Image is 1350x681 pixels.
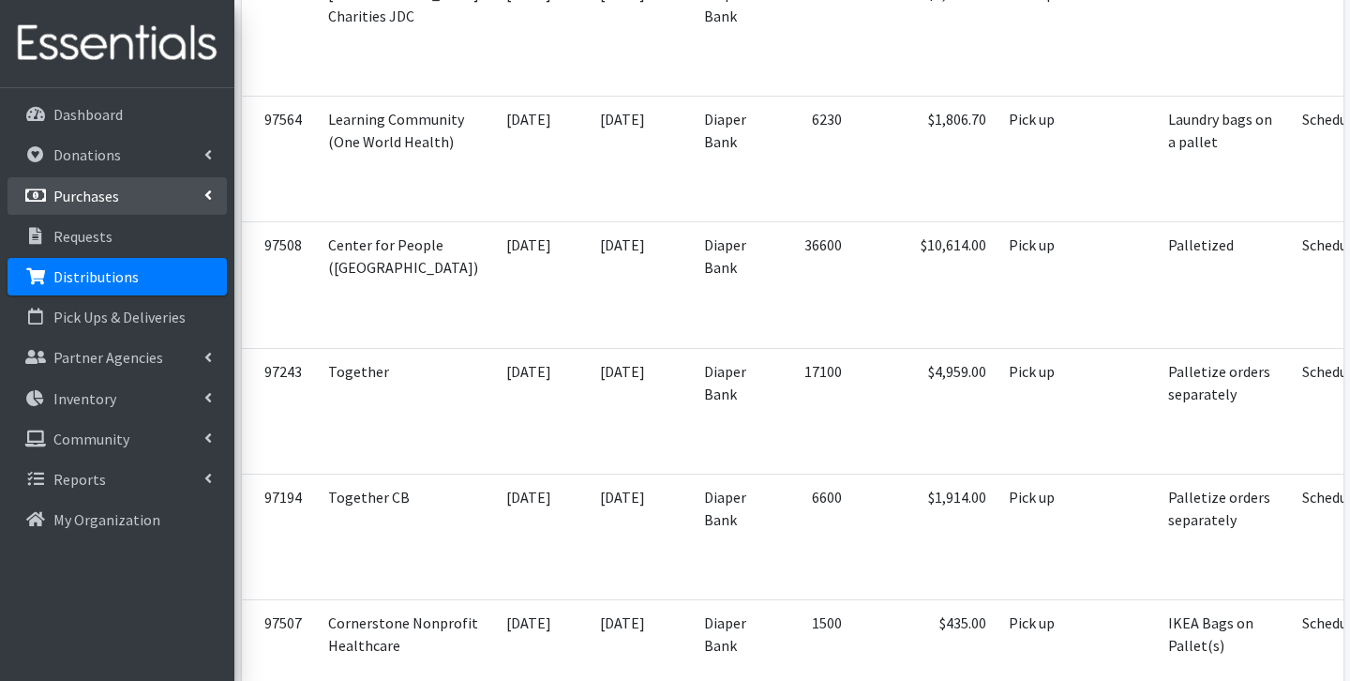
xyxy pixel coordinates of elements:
[853,474,997,599] td: $1,914.00
[997,96,1075,221] td: Pick up
[1157,348,1291,474] td: Palletize orders separately
[997,348,1075,474] td: Pick up
[53,267,139,286] p: Distributions
[53,145,121,164] p: Donations
[242,222,317,348] td: 97508
[495,474,589,599] td: [DATE]
[53,105,123,124] p: Dashboard
[317,474,495,599] td: Together CB
[53,430,129,448] p: Community
[782,222,853,348] td: 36600
[693,96,782,221] td: Diaper Bank
[997,222,1075,348] td: Pick up
[782,474,853,599] td: 6600
[242,96,317,221] td: 97564
[7,218,227,255] a: Requests
[589,96,693,221] td: [DATE]
[693,474,782,599] td: Diaper Bank
[589,348,693,474] td: [DATE]
[53,470,106,489] p: Reports
[495,96,589,221] td: [DATE]
[53,187,119,205] p: Purchases
[782,348,853,474] td: 17100
[53,389,116,408] p: Inventory
[242,474,317,599] td: 97194
[317,96,495,221] td: Learning Community (One World Health)
[7,461,227,498] a: Reports
[853,222,997,348] td: $10,614.00
[53,510,160,529] p: My Organization
[7,96,227,133] a: Dashboard
[7,420,227,458] a: Community
[589,474,693,599] td: [DATE]
[853,96,997,221] td: $1,806.70
[53,227,112,246] p: Requests
[317,222,495,348] td: Center for People ([GEOGRAPHIC_DATA])
[1157,96,1291,221] td: Laundry bags on a pallet
[1157,474,1291,599] td: Palletize orders separately
[7,258,227,295] a: Distributions
[7,501,227,538] a: My Organization
[495,222,589,348] td: [DATE]
[53,308,186,326] p: Pick Ups & Deliveries
[7,12,227,75] img: HumanEssentials
[7,136,227,174] a: Donations
[853,348,997,474] td: $4,959.00
[7,298,227,336] a: Pick Ups & Deliveries
[242,348,317,474] td: 97243
[53,348,163,367] p: Partner Agencies
[589,222,693,348] td: [DATE]
[782,96,853,221] td: 6230
[495,348,589,474] td: [DATE]
[7,339,227,376] a: Partner Agencies
[693,222,782,348] td: Diaper Bank
[7,380,227,417] a: Inventory
[1157,222,1291,348] td: Palletized
[693,348,782,474] td: Diaper Bank
[997,474,1075,599] td: Pick up
[317,348,495,474] td: Together
[7,177,227,215] a: Purchases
